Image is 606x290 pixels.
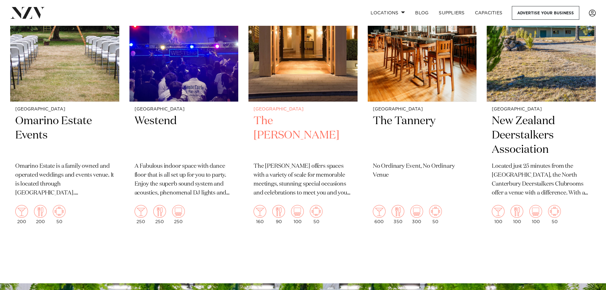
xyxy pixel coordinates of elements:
[291,205,304,224] div: 100
[492,205,505,218] img: cocktail.png
[34,205,47,218] img: dining.png
[429,205,442,218] img: meeting.png
[254,162,352,198] p: The [PERSON_NAME] offers spaces with a variety of scale for memorable meetings, stunning special ...
[373,162,472,180] p: No Ordinary Event, No Ordinary Venue
[492,162,591,198] p: Located just 25 minutes from the [GEOGRAPHIC_DATA], the North Canterbury Deerstalkers Clubrooms o...
[135,205,147,218] img: cocktail.png
[135,107,233,112] small: [GEOGRAPHIC_DATA]
[254,114,352,157] h2: The [PERSON_NAME]
[135,205,147,224] div: 250
[291,205,304,218] img: theatre.png
[15,107,114,112] small: [GEOGRAPHIC_DATA]
[135,114,233,157] h2: Westend
[492,114,591,157] h2: New Zealand Deerstalkers Association
[529,205,542,224] div: 100
[34,205,47,224] div: 200
[492,205,505,224] div: 100
[492,107,591,112] small: [GEOGRAPHIC_DATA]
[373,114,472,157] h2: The Tannery
[53,205,66,218] img: meeting.png
[410,6,434,20] a: BLOG
[511,205,523,224] div: 100
[410,205,423,224] div: 300
[310,205,323,218] img: meeting.png
[529,205,542,218] img: theatre.png
[15,205,28,218] img: cocktail.png
[272,205,285,218] img: dining.png
[434,6,470,20] a: SUPPLIERS
[366,6,410,20] a: Locations
[254,205,266,218] img: cocktail.png
[511,205,523,218] img: dining.png
[272,205,285,224] div: 90
[10,7,45,18] img: nzv-logo.png
[53,205,66,224] div: 50
[392,205,404,218] img: dining.png
[153,205,166,224] div: 250
[512,6,579,20] a: Advertise your business
[15,162,114,198] p: Omarino Estate is a family owned and operated weddings and events venue. It is located through [G...
[15,114,114,157] h2: Omarino Estate Events
[429,205,442,224] div: 50
[470,6,508,20] a: Capacities
[254,107,352,112] small: [GEOGRAPHIC_DATA]
[410,205,423,218] img: theatre.png
[373,205,386,224] div: 600
[172,205,185,218] img: theatre.png
[254,205,266,224] div: 160
[15,205,28,224] div: 200
[153,205,166,218] img: dining.png
[548,205,561,224] div: 50
[310,205,323,224] div: 50
[373,107,472,112] small: [GEOGRAPHIC_DATA]
[135,162,233,198] p: A Fabulous indoor space with dance floor that is all set up for you to party. Enjoy the superb so...
[548,205,561,218] img: meeting.png
[392,205,404,224] div: 350
[172,205,185,224] div: 250
[373,205,386,218] img: cocktail.png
